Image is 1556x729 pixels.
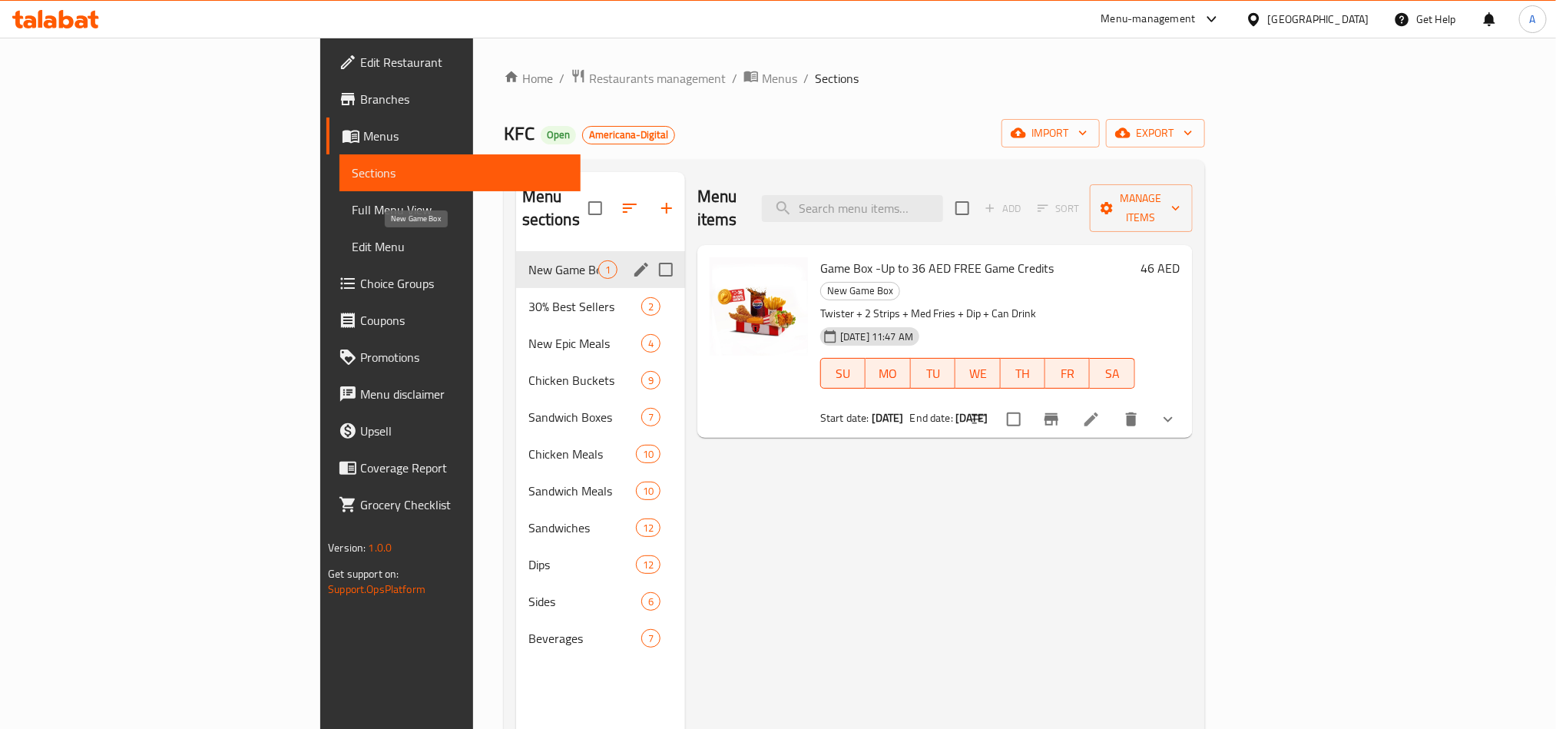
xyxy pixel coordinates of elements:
span: Game Box -Up to 36 AED FREE Game Credits [820,257,1054,280]
div: New Game Box1edit [516,251,685,288]
div: items [641,629,660,648]
span: Sections [815,69,859,88]
a: Grocery Checklist [326,486,580,523]
button: Manage items [1090,184,1193,232]
div: Sandwich Meals10 [516,472,685,509]
span: FR [1051,363,1084,385]
svg: Show Choices [1159,410,1177,429]
a: Promotions [326,339,580,376]
div: items [636,445,660,463]
a: Sections [339,154,580,191]
a: Coverage Report [326,449,580,486]
button: FR [1045,358,1090,389]
span: End date: [910,408,953,428]
div: Sides6 [516,583,685,620]
span: 6 [642,595,660,609]
a: Menu disclaimer [326,376,580,413]
h2: Menu items [697,185,743,231]
div: items [641,334,660,353]
span: 12 [637,558,660,572]
button: TU [911,358,955,389]
button: delete [1113,401,1150,438]
span: Version: [328,538,366,558]
div: items [641,297,660,316]
span: Select section first [1028,197,1090,220]
h6: 46 AED [1141,257,1180,279]
span: Americana-Digital [583,128,674,141]
div: Sandwich Boxes [528,408,641,426]
button: MO [866,358,910,389]
span: Full Menu View [352,200,568,219]
span: export [1118,124,1193,143]
button: sort-choices [961,401,998,438]
span: Sandwich Meals [528,482,636,500]
span: TH [1007,363,1039,385]
a: Restaurants management [571,68,726,88]
span: Beverages [528,629,641,648]
span: Menus [762,69,797,88]
span: Get support on: [328,564,399,584]
div: Beverages7 [516,620,685,657]
button: TH [1001,358,1045,389]
button: Branch-specific-item [1033,401,1070,438]
span: Coverage Report [360,459,568,477]
span: 10 [637,484,660,499]
a: Menus [326,118,580,154]
span: 9 [642,373,660,388]
span: WE [962,363,994,385]
div: Sides [528,592,641,611]
a: Choice Groups [326,265,580,302]
span: Add item [978,197,1028,220]
div: items [598,260,617,279]
span: 4 [642,336,660,351]
div: New Epic Meals4 [516,325,685,362]
span: Chicken Buckets [528,371,641,389]
span: Select all sections [579,192,611,224]
div: [GEOGRAPHIC_DATA] [1268,11,1369,28]
div: New Epic Meals [528,334,641,353]
span: import [1014,124,1088,143]
span: Sandwiches [528,519,636,537]
span: Start date: [820,408,869,428]
span: Menu disclaimer [360,385,568,403]
div: 30% Best Sellers2 [516,288,685,325]
span: [DATE] 11:47 AM [834,330,919,344]
a: Full Menu View [339,191,580,228]
span: SA [1096,363,1128,385]
span: Dips [528,555,636,574]
span: Promotions [360,348,568,366]
span: 7 [642,631,660,646]
p: Twister + 2 Strips + Med Fries + Dip + Can Drink [820,304,1135,323]
div: Chicken Meals10 [516,436,685,472]
button: show more [1150,401,1187,438]
span: 12 [637,521,660,535]
a: Upsell [326,413,580,449]
div: New Game Box [820,282,900,300]
a: Branches [326,81,580,118]
div: Sandwich Boxes7 [516,399,685,436]
nav: breadcrumb [504,68,1205,88]
span: 30% Best Sellers [528,297,641,316]
span: A [1530,11,1536,28]
nav: Menu sections [516,245,685,663]
span: Chicken Meals [528,445,636,463]
a: Menus [743,68,797,88]
div: items [636,519,660,537]
span: Branches [360,90,568,108]
span: 1.0.0 [369,538,392,558]
a: Coupons [326,302,580,339]
span: 7 [642,410,660,425]
button: SU [820,358,866,389]
div: items [641,371,660,389]
span: Sort sections [611,190,648,227]
a: Edit Menu [339,228,580,265]
span: Select to update [998,403,1030,436]
span: Coupons [360,311,568,330]
div: Dips12 [516,546,685,583]
div: items [636,482,660,500]
span: 10 [637,447,660,462]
